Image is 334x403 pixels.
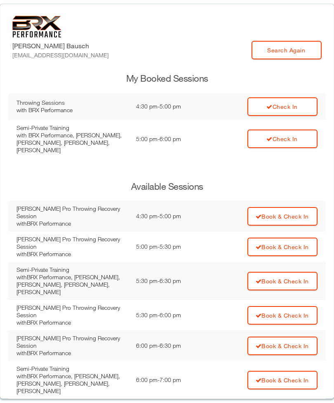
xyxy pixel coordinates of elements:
[252,41,322,59] a: Search Again
[8,72,326,85] h3: My Booked Sessions
[8,180,326,193] h3: Available Sessions
[16,106,128,114] div: with BRX Performance
[132,120,208,158] td: 5:00 pm - 6:00 pm
[132,330,208,361] td: 6:00 pm - 6:30 pm
[132,93,208,120] td: 4:30 pm - 5:00 pm
[16,266,128,273] div: Semi-Private Training
[16,132,128,154] div: with BRX Performance, [PERSON_NAME], [PERSON_NAME], [PERSON_NAME], [PERSON_NAME]
[16,99,128,106] div: Throwing Sessions
[247,371,318,389] a: Book & Check In
[247,306,318,325] a: Book & Check In
[16,372,128,395] div: with BRX Performance, [PERSON_NAME], [PERSON_NAME], [PERSON_NAME], [PERSON_NAME]
[16,335,128,349] div: [PERSON_NAME] Pro Throwing Recovery Session
[16,349,128,357] div: with BRX Performance
[12,51,109,59] div: [EMAIL_ADDRESS][DOMAIN_NAME]
[132,361,208,399] td: 6:00 pm - 7:00 pm
[12,16,61,38] img: 6f7da32581c89ca25d665dc3aae533e4f14fe3ef_original.svg
[247,97,318,116] a: Check In
[247,130,318,148] a: Check In
[16,365,128,372] div: Semi-Private Training
[16,236,128,250] div: [PERSON_NAME] Pro Throwing Recovery Session
[16,205,128,220] div: [PERSON_NAME] Pro Throwing Recovery Session
[16,220,128,227] div: with BRX Performance
[16,273,128,296] div: with BRX Performance, [PERSON_NAME], [PERSON_NAME], [PERSON_NAME], [PERSON_NAME]
[132,300,208,330] td: 5:30 pm - 6:00 pm
[16,319,128,326] div: with BRX Performance
[12,41,109,59] label: [PERSON_NAME] Bausch
[16,304,128,319] div: [PERSON_NAME] Pro Throwing Recovery Session
[247,238,318,256] a: Book & Check In
[16,250,128,258] div: with BRX Performance
[16,124,128,132] div: Semi-Private Training
[247,207,318,226] a: Book & Check In
[132,262,208,300] td: 5:30 pm - 6:30 pm
[247,337,318,355] a: Book & Check In
[132,201,208,231] td: 4:30 pm - 5:00 pm
[247,272,318,290] a: Book & Check In
[132,231,208,262] td: 5:00 pm - 5:30 pm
